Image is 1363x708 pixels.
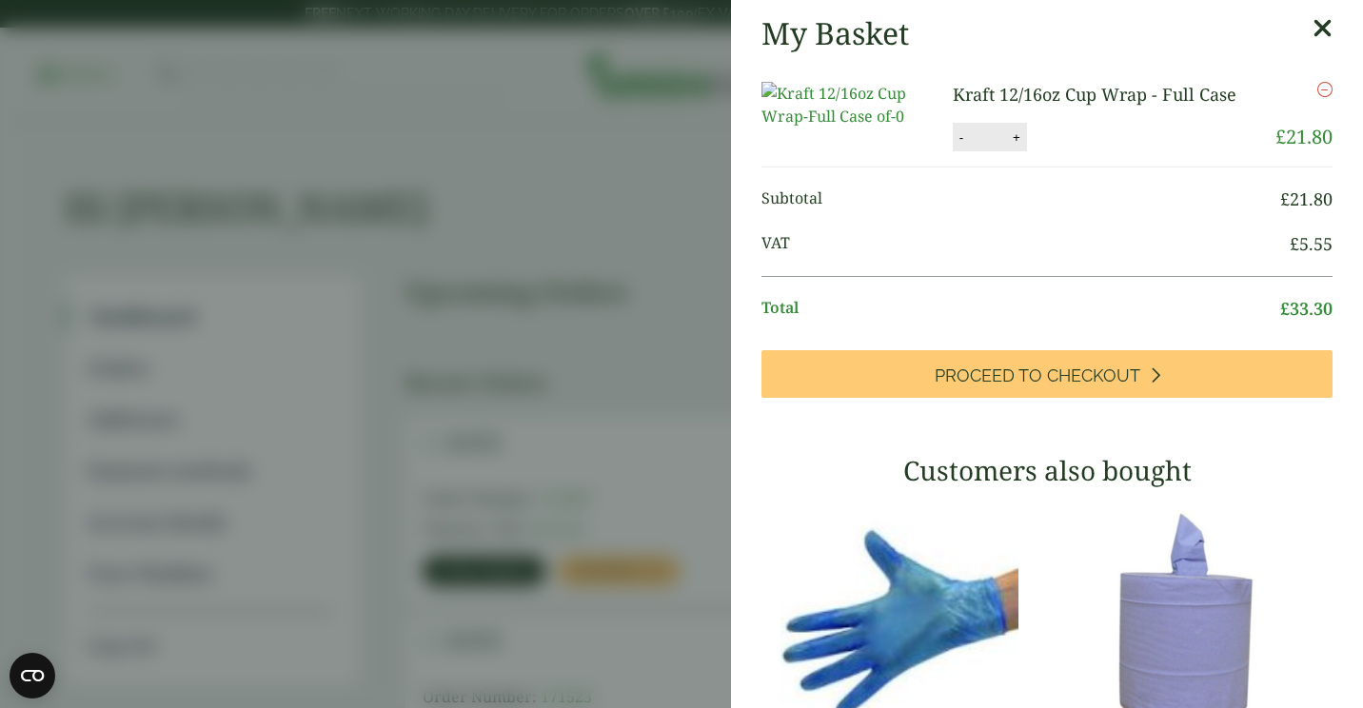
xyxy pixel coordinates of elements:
[10,653,55,698] button: Open CMP widget
[761,187,1280,212] span: Subtotal
[953,83,1236,106] a: Kraft 12/16oz Cup Wrap - Full Case
[761,455,1333,487] h3: Customers also bought
[1280,297,1333,320] bdi: 33.30
[1275,124,1286,149] span: £
[1290,232,1333,255] bdi: 5.55
[1275,124,1333,149] bdi: 21.80
[761,15,909,51] h2: My Basket
[1007,129,1026,146] button: +
[1317,82,1333,97] a: Remove this item
[761,350,1333,398] a: Proceed to Checkout
[1290,232,1299,255] span: £
[761,296,1280,322] span: Total
[761,82,933,128] img: Kraft 12/16oz Cup Wrap-Full Case of-0
[1280,187,1290,210] span: £
[1280,297,1290,320] span: £
[954,129,969,146] button: -
[1280,187,1333,210] bdi: 21.80
[761,231,1290,257] span: VAT
[935,365,1140,386] span: Proceed to Checkout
